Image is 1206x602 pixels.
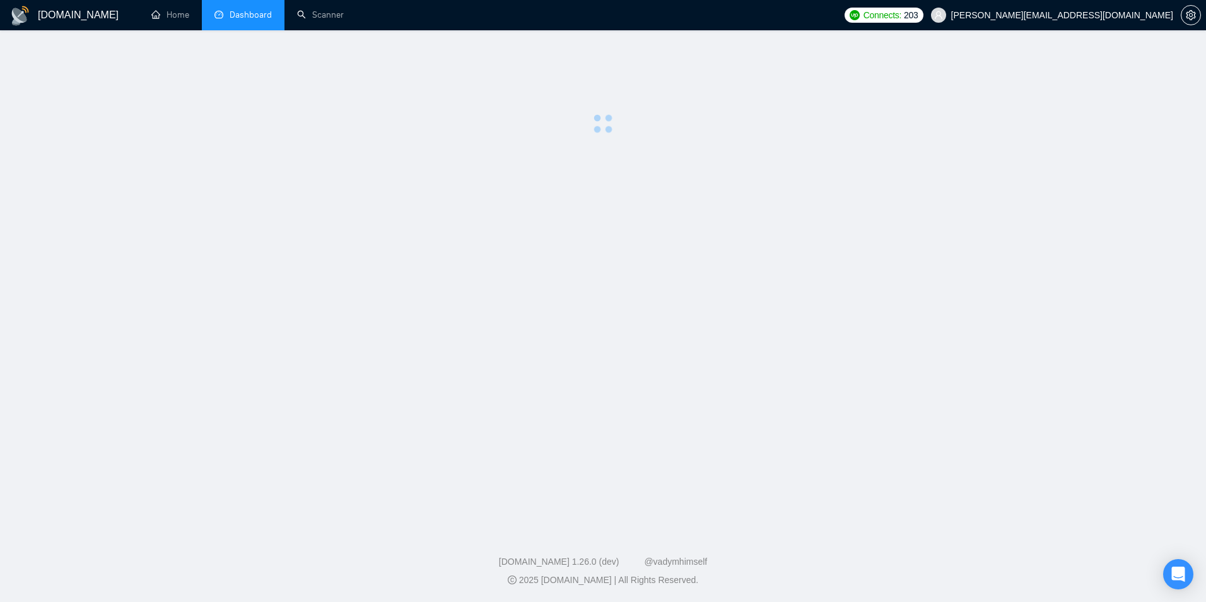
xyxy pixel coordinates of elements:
a: @vadymhimself [644,557,707,567]
img: upwork-logo.png [850,10,860,20]
span: 203 [904,8,918,22]
span: dashboard [214,10,223,19]
a: homeHome [151,9,189,20]
span: user [934,11,943,20]
a: [DOMAIN_NAME] 1.26.0 (dev) [499,557,619,567]
a: setting [1181,10,1201,20]
div: 2025 [DOMAIN_NAME] | All Rights Reserved. [10,574,1196,587]
span: Dashboard [230,9,272,20]
span: copyright [508,575,517,584]
span: Connects: [864,8,901,22]
button: setting [1181,5,1201,25]
div: Open Intercom Messenger [1163,559,1193,589]
img: logo [10,6,30,26]
span: setting [1181,10,1200,20]
a: searchScanner [297,9,344,20]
